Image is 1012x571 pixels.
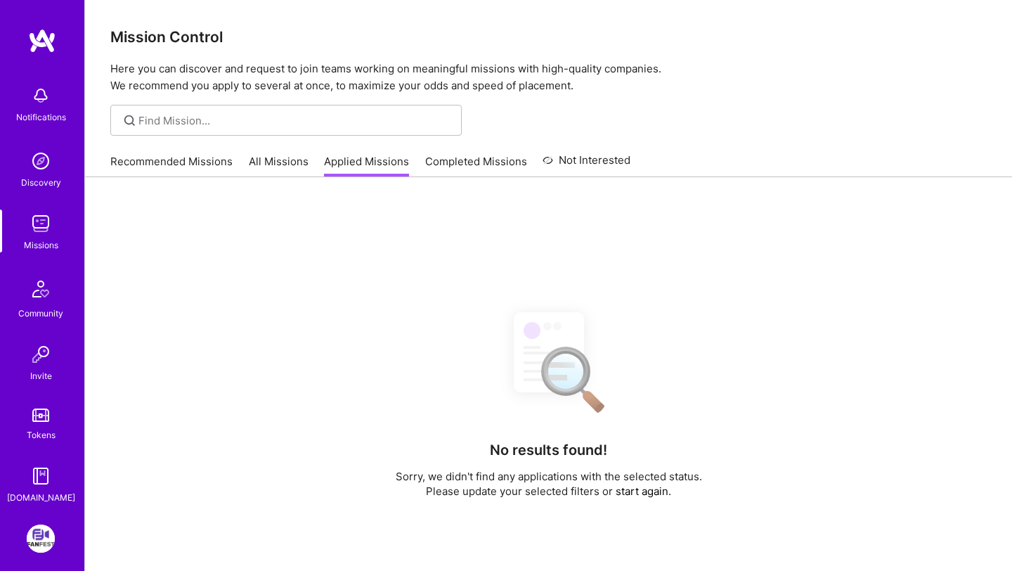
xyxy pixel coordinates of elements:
[27,210,55,238] img: teamwork
[7,490,75,505] div: [DOMAIN_NAME]
[24,238,58,252] div: Missions
[27,82,55,110] img: bell
[110,154,233,177] a: Recommended Missions
[24,272,58,306] img: Community
[18,306,63,321] div: Community
[30,368,52,383] div: Invite
[110,60,987,94] p: Here you can discover and request to join teams working on meaningful missions with high-quality ...
[27,462,55,490] img: guide book
[27,428,56,442] div: Tokens
[122,113,138,129] i: icon SearchGrey
[28,28,56,53] img: logo
[249,154,309,177] a: All Missions
[616,484,668,499] button: start again
[489,300,609,423] img: No Results
[490,442,607,458] h4: No results found!
[543,152,630,177] a: Not Interested
[16,110,66,124] div: Notifications
[27,340,55,368] img: Invite
[27,147,55,175] img: discovery
[425,154,527,177] a: Completed Missions
[23,525,58,553] a: FanFest: Media Engagement Platform
[27,525,55,553] img: FanFest: Media Engagement Platform
[110,28,987,46] h3: Mission Control
[324,154,409,177] a: Applied Missions
[32,409,49,422] img: tokens
[21,175,61,190] div: Discovery
[396,484,702,499] p: Please update your selected filters or .
[396,469,702,484] p: Sorry, we didn't find any applications with the selected status.
[138,113,451,128] input: Find Mission...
